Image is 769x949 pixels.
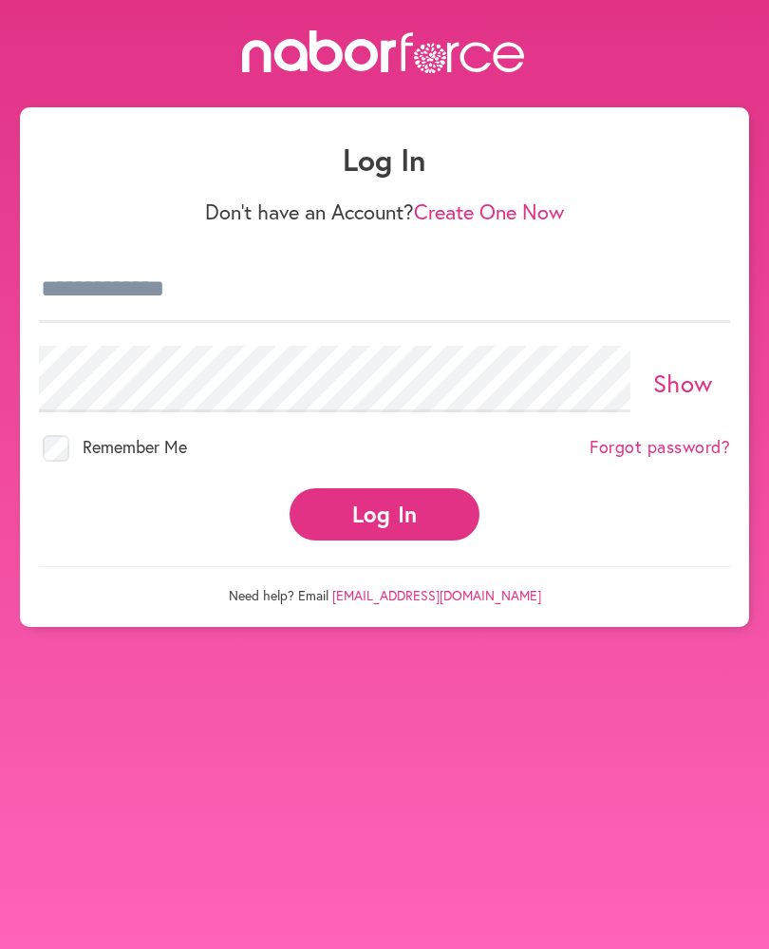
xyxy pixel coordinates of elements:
[590,437,730,458] a: Forgot password?
[290,488,479,541] button: Log In
[39,566,730,604] p: Need help? Email
[83,435,187,458] span: Remember Me
[332,586,541,604] a: [EMAIL_ADDRESS][DOMAIN_NAME]
[39,199,730,224] p: Don't have an Account?
[414,198,564,225] a: Create One Now
[39,142,730,178] h1: Log In
[653,367,713,399] a: Show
